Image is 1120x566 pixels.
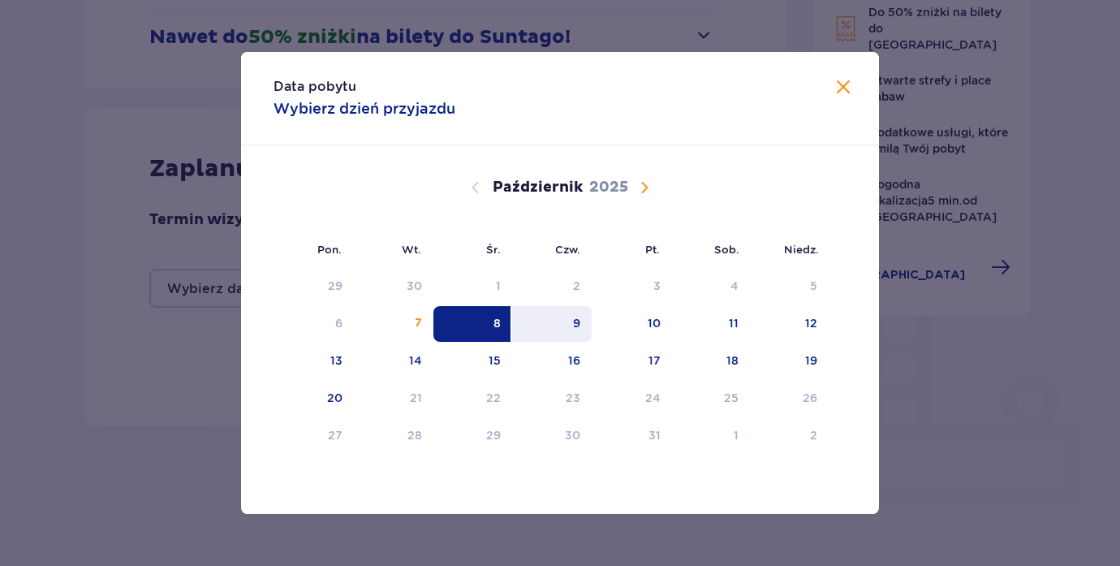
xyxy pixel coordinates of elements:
div: 16 [568,352,580,369]
div: 8 [493,315,501,331]
td: Data niedostępna. niedziela, 2 listopada 2025 [750,418,829,454]
p: Wybierz dzień przyjazdu [274,99,455,119]
small: Niedz. [784,243,819,256]
td: Data niedostępna. wtorek, 30 września 2025 [354,269,434,305]
td: 15 [433,343,512,379]
small: Czw. [555,243,580,256]
div: 17 [648,352,661,369]
div: 30 [407,278,422,294]
div: 12 [805,315,817,331]
td: Data niedostępna. niedziela, 5 października 2025 [750,269,829,305]
td: Data niedostępna. wtorek, 21 października 2025 [354,381,434,417]
td: Data niedostępna. sobota, 1 listopada 2025 [672,418,751,454]
td: Data niedostępna. środa, 22 października 2025 [433,381,512,417]
div: 5 [810,278,817,294]
td: Data niedostępna. sobota, 4 października 2025 [672,269,751,305]
small: Pon. [317,243,342,256]
div: 4 [730,278,739,294]
button: Poprzedni miesiąc [466,178,485,197]
div: 21 [410,390,422,406]
div: 26 [803,390,817,406]
td: 7 [354,306,434,342]
td: Data niedostępna. czwartek, 23 października 2025 [512,381,592,417]
td: 12 [750,306,829,342]
td: Data niedostępna. wtorek, 28 października 2025 [354,418,434,454]
div: 1 [496,278,501,294]
td: 20 [274,381,354,417]
small: Pt. [645,243,660,256]
td: Data niedostępna. piątek, 24 października 2025 [592,381,672,417]
div: 2 [810,427,817,443]
div: 14 [409,352,422,369]
div: 6 [335,315,342,331]
div: 22 [486,390,501,406]
div: 19 [805,352,817,369]
div: 25 [724,390,739,406]
p: 2025 [589,178,628,197]
div: 1 [734,427,739,443]
td: 9 [512,306,592,342]
td: Data niedostępna. poniedziałek, 6 października 2025 [274,306,354,342]
div: 30 [565,427,580,443]
div: 31 [648,427,661,443]
small: Sob. [714,243,739,256]
div: 7 [415,315,422,331]
td: Data niedostępna. piątek, 31 października 2025 [592,418,672,454]
div: 23 [566,390,580,406]
td: Data zaznaczona. środa, 8 października 2025 [433,306,512,342]
div: 15 [489,352,501,369]
div: 28 [407,427,422,443]
td: Data niedostępna. czwartek, 2 października 2025 [512,269,592,305]
small: Wt. [402,243,421,256]
td: Data niedostępna. niedziela, 26 października 2025 [750,381,829,417]
td: 11 [672,306,751,342]
td: 16 [512,343,592,379]
td: 10 [592,306,672,342]
div: 27 [328,427,342,443]
td: Data niedostępna. piątek, 3 października 2025 [592,269,672,305]
div: 3 [653,278,661,294]
div: 13 [330,352,342,369]
div: 29 [486,427,501,443]
div: 20 [327,390,342,406]
div: 29 [328,278,342,294]
div: 9 [573,315,580,331]
div: 2 [573,278,580,294]
small: Śr. [486,243,501,256]
div: 24 [645,390,661,406]
p: Data pobytu [274,78,356,96]
td: 17 [592,343,672,379]
td: Data niedostępna. środa, 1 października 2025 [433,269,512,305]
div: 18 [726,352,739,369]
td: Data niedostępna. poniedziałek, 29 września 2025 [274,269,354,305]
td: 13 [274,343,354,379]
td: Data niedostępna. czwartek, 30 października 2025 [512,418,592,454]
td: Data niedostępna. środa, 29 października 2025 [433,418,512,454]
div: 10 [648,315,661,331]
td: 18 [672,343,751,379]
td: 14 [354,343,434,379]
td: 19 [750,343,829,379]
div: 11 [729,315,739,331]
button: Następny miesiąc [635,178,654,197]
button: Zamknij [834,78,853,98]
td: Data niedostępna. sobota, 25 października 2025 [672,381,751,417]
p: Październik [493,178,583,197]
td: Data niedostępna. poniedziałek, 27 października 2025 [274,418,354,454]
